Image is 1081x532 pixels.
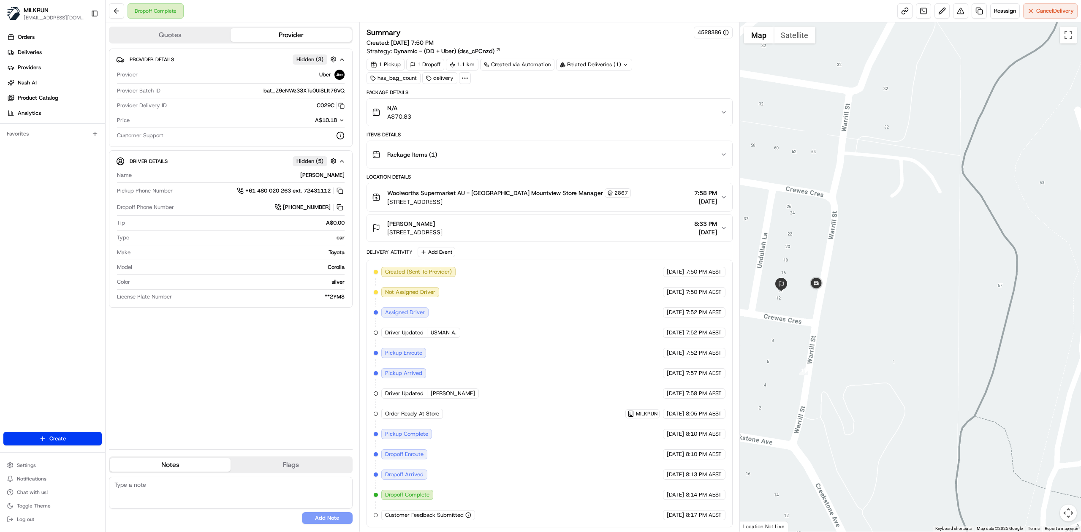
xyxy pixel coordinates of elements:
[686,390,722,397] span: 7:58 PM AEST
[385,268,452,276] span: Created (Sent To Provider)
[686,349,722,357] span: 7:52 PM AEST
[135,171,345,179] div: [PERSON_NAME]
[387,228,443,236] span: [STREET_ADDRESS]
[387,198,631,206] span: [STREET_ADDRESS]
[133,278,345,286] div: silver
[18,64,41,71] span: Providers
[367,174,733,180] div: Location Details
[694,189,717,197] span: 7:58 PM
[49,435,66,442] span: Create
[116,52,345,66] button: Provider DetailsHidden (3)
[431,329,456,337] span: USMAN A.
[744,27,774,43] button: Show street map
[117,278,130,286] span: Color
[117,187,173,195] span: Pickup Phone Number
[686,410,722,418] span: 8:05 PM AEST
[110,458,231,472] button: Notes
[480,59,554,71] a: Created via Automation
[994,7,1016,15] span: Reassign
[977,526,1023,531] span: Map data ©2025 Google
[385,309,425,316] span: Assigned Driver
[24,6,49,14] button: MILKRUN
[367,183,732,211] button: Woolworths Supermarket AU - [GEOGRAPHIC_DATA] Mountview Store Manager2867[STREET_ADDRESS]7:58 PM[...
[385,410,439,418] span: Order Ready At Store
[385,451,424,458] span: Dropoff Enroute
[117,171,132,179] span: Name
[231,28,351,42] button: Provider
[367,72,421,84] div: has_bag_count
[117,117,130,124] span: Price
[3,106,105,120] a: Analytics
[667,451,684,458] span: [DATE]
[18,79,37,87] span: Nash AI
[3,76,105,90] a: Nash AI
[293,156,339,166] button: Hidden (5)
[385,369,422,377] span: Pickup Arrived
[667,309,684,316] span: [DATE]
[694,228,717,236] span: [DATE]
[3,486,102,498] button: Chat with us!
[418,247,455,257] button: Add Event
[130,158,168,165] span: Driver Details
[385,329,424,337] span: Driver Updated
[117,293,172,301] span: License Plate Number
[133,234,345,242] div: car
[667,471,684,478] span: [DATE]
[17,502,51,509] span: Toggle Theme
[110,28,231,42] button: Quotes
[17,475,46,482] span: Notifications
[556,59,632,71] div: Related Deliveries (1)
[385,511,464,519] span: Customer Feedback Submitted
[667,349,684,357] span: [DATE]
[667,410,684,418] span: [DATE]
[283,204,331,211] span: [PHONE_NUMBER]
[367,47,501,55] div: Strategy:
[367,38,434,47] span: Created:
[117,87,160,95] span: Provider Batch ID
[667,390,684,397] span: [DATE]
[18,49,42,56] span: Deliveries
[387,220,435,228] span: [PERSON_NAME]
[134,249,345,256] div: Toyota
[686,309,722,316] span: 7:52 PM AEST
[3,459,102,471] button: Settings
[117,263,132,271] span: Model
[117,71,138,79] span: Provider
[116,154,345,168] button: Driver DetailsHidden (5)
[742,521,770,532] a: Open this area in Google Maps (opens a new window)
[667,511,684,519] span: [DATE]
[3,432,102,445] button: Create
[245,187,331,195] span: +61 480 020 263 ext. 72431112
[3,473,102,485] button: Notifications
[319,71,331,79] span: Uber
[367,141,732,168] button: Package Items (1)
[385,471,424,478] span: Dropoff Arrived
[317,102,345,109] button: C029C
[117,132,163,139] span: Customer Support
[315,117,337,124] span: A$10.18
[799,366,808,375] div: 11
[117,219,125,227] span: Tip
[1023,3,1078,19] button: CancelDelivery
[422,72,457,84] div: delivery
[237,186,345,195] a: +61 480 020 263 ext. 72431112
[117,234,129,242] span: Type
[3,513,102,525] button: Log out
[667,430,684,438] span: [DATE]
[636,410,657,417] span: MILKRUN
[274,203,345,212] a: [PHONE_NUMBER]
[385,288,435,296] span: Not Assigned Driver
[385,390,424,397] span: Driver Updated
[3,127,102,141] div: Favorites
[3,46,105,59] a: Deliveries
[296,56,323,63] span: Hidden ( 3 )
[17,516,34,523] span: Log out
[296,157,323,165] span: Hidden ( 5 )
[394,47,501,55] a: Dynamic - (DD + Uber) (dss_cPCnzd)
[367,29,401,36] h3: Summary
[387,150,437,159] span: Package Items ( 1 )
[686,288,722,296] span: 7:50 PM AEST
[270,117,345,124] button: A$10.18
